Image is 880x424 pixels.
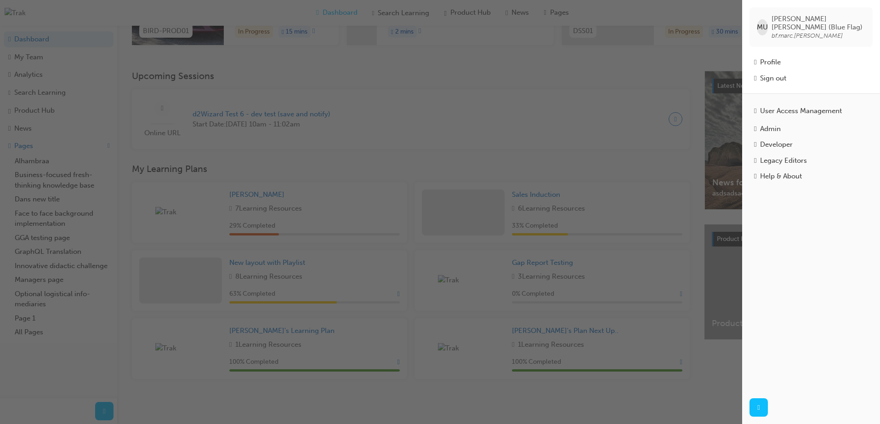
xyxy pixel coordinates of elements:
span: usergroup-icon [754,107,756,115]
span: notepad-icon [754,156,756,165]
a: Legacy Editors [749,153,873,169]
a: Profile [749,54,873,70]
span: [PERSON_NAME] [PERSON_NAME] (Blue Flag) [772,15,865,31]
div: Help & About [760,171,802,182]
div: User Access Management [760,106,842,116]
div: Developer [760,139,793,150]
div: Admin [760,124,781,134]
span: keys-icon [754,125,756,133]
span: info-icon [754,172,756,180]
div: Profile [760,57,781,68]
div: Sign out [760,73,786,84]
a: Developer [749,137,873,153]
span: robot-icon [754,140,756,149]
span: MU [757,22,768,33]
button: Sign out [749,70,873,86]
span: man-icon [754,58,756,66]
span: exit-icon [754,74,756,82]
span: next-icon [757,402,760,413]
a: Admin [749,121,873,137]
span: bf.marc.[PERSON_NAME] [772,32,843,40]
a: Help & About [749,168,873,184]
div: Legacy Editors [760,155,807,166]
a: User Access Management [749,103,873,119]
